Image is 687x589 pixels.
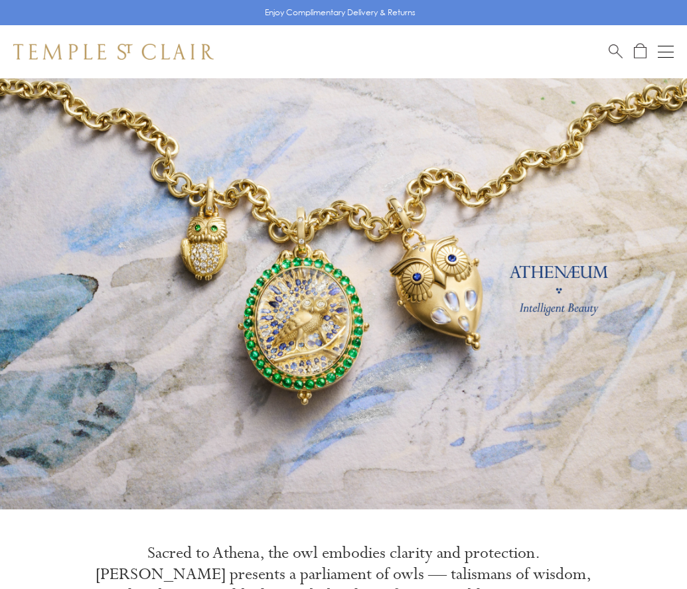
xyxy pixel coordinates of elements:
a: Search [609,43,623,60]
button: Open navigation [658,44,674,60]
a: Open Shopping Bag [634,43,647,60]
p: Enjoy Complimentary Delivery & Returns [265,6,416,19]
img: Temple St. Clair [13,44,214,60]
